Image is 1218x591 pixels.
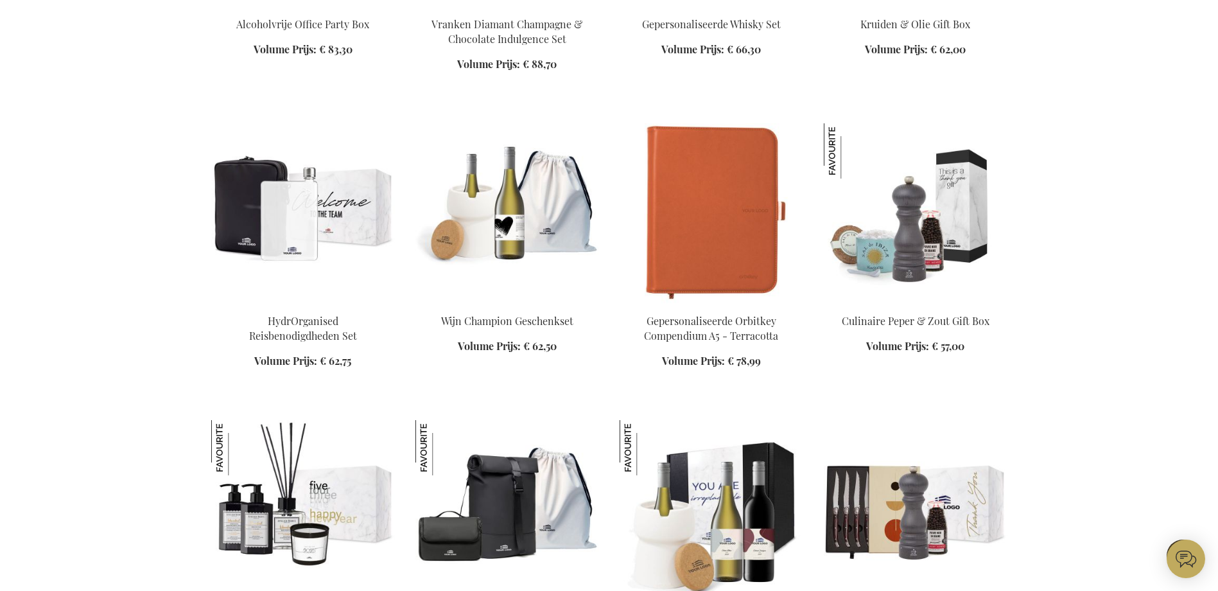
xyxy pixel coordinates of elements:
[415,123,599,303] img: Wine Champion Gift Set
[661,42,761,57] a: Volume Prijs: € 66,30
[824,1,1007,13] a: Kruiden & Olie Gift Box
[523,339,557,353] span: € 62,50
[249,314,357,342] a: HydrOrganised Reisbenodigdheden Set
[254,354,351,369] a: Volume Prijs: € 62,75
[415,1,599,13] a: Vranken Diamant Champagne & Chocolate Indulgence Set
[932,339,964,353] span: € 57,00
[662,354,725,367] span: Volume Prijs:
[236,17,369,31] a: Alcoholvrije Office Party Box
[866,339,929,353] span: Volume Prijs:
[620,420,675,475] img: Bubalou Ijsemmer Met Duo Gepersonaliseerde Wijn
[865,42,966,57] a: Volume Prijs: € 62,00
[866,339,964,354] a: Volume Prijs: € 57,00
[441,314,573,328] a: Wijn Champion Geschenkset
[211,123,395,303] img: HydrOrganised Travel Essentials Set
[930,42,966,56] span: € 62,00
[254,42,317,56] span: Volume Prijs:
[415,298,599,310] a: Wine Champion Gift Set
[727,42,761,56] span: € 66,30
[620,1,803,13] a: Personalised Whisky Set
[727,354,761,367] span: € 78,99
[320,354,351,367] span: € 62,75
[662,354,761,369] a: Volume Prijs: € 78,99
[211,1,395,13] a: Non-Alcoholic Office Party Box
[254,354,317,367] span: Volume Prijs:
[431,17,582,46] a: Vranken Diamant Champagne & Chocolate Indulgence Set
[458,339,557,354] a: Volume Prijs: € 62,50
[865,42,928,56] span: Volume Prijs:
[642,17,781,31] a: Gepersonaliseerde Whisky Set
[824,123,1007,303] img: Culinaire Peper & Zout Gift Box
[620,123,803,303] img: Gepersonaliseerde Orbitkey Compendium A5 - Terracotta
[319,42,352,56] span: € 83,30
[824,298,1007,310] a: Culinaire Peper & Zout Gift Box Culinaire Peper & Zout Gift Box
[457,57,520,71] span: Volume Prijs:
[211,420,266,475] img: Atelier Rebul XL Home Fragrance Box
[211,298,395,310] a: HydrOrganised Travel Essentials Set
[824,123,879,179] img: Culinaire Peper & Zout Gift Box
[842,314,989,328] a: Culinaire Peper & Zout Gift Box
[620,298,803,310] a: Gepersonaliseerde Orbitkey Compendium A5 - Terracotta
[860,17,970,31] a: Kruiden & Olie Gift Box
[457,57,557,72] a: Volume Prijs: € 88,70
[458,339,521,353] span: Volume Prijs:
[1167,540,1205,578] iframe: belco-activator-frame
[415,420,471,475] img: Baltimore Fiets Reisset
[644,314,778,342] a: Gepersonaliseerde Orbitkey Compendium A5 - Terracotta
[254,42,352,57] a: Volume Prijs: € 83,30
[523,57,557,71] span: € 88,70
[661,42,724,56] span: Volume Prijs:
